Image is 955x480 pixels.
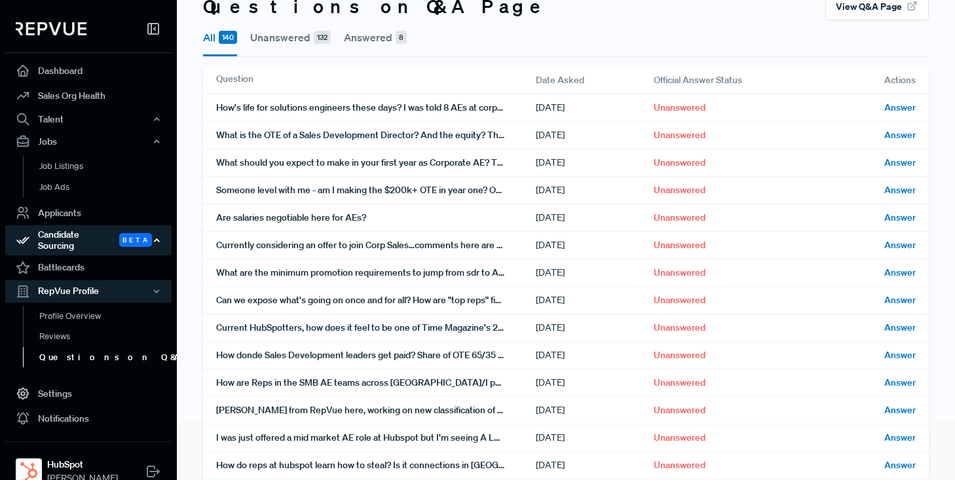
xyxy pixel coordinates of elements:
div: Candidate Sourcing [5,225,172,255]
span: Answer [884,156,916,170]
div: [DATE] [536,122,654,149]
div: [DATE] [536,177,654,204]
span: Unanswered [654,183,705,197]
div: [DATE] [536,204,654,231]
a: Sales Org Health [5,83,172,108]
div: Official Answer Status [654,67,811,94]
div: How donde Sales Development leaders get paid? Share of OTE 65/35 or 70/30? Commissions are based ... [216,342,536,369]
span: Answer [884,293,916,307]
div: I was just offered a mid market AE role at Hubspot but I’m seeing A LOT of bad reviews on here an... [216,424,536,451]
span: Unanswered [654,376,705,390]
span: Answer [884,183,916,197]
a: Job Ads [23,177,189,198]
span: Answer [884,238,916,252]
span: Unanswered [654,238,705,252]
span: Beta [119,233,152,247]
button: Answered [344,20,407,54]
span: 132 [314,31,331,44]
div: [DATE] [536,314,654,341]
a: Job Listings [23,156,189,177]
button: Jobs [5,130,172,153]
span: Answer [884,431,916,445]
a: Settings [5,381,172,406]
img: RepVue [16,22,86,35]
div: What should you expect to make in your first year as Corporate AE? The listed ranges have you thi... [216,149,536,176]
span: 8 [396,31,407,44]
span: Answer [884,128,916,142]
a: Reviews [23,326,189,347]
span: Answer [884,101,916,115]
div: How do reps at hubspot learn how to steal? Is it connections in [GEOGRAPHIC_DATA], is it connecti... [216,452,536,479]
a: Applicants [5,200,172,225]
div: Someone level with me - am I making the $200k+ OTE in year one? Or what is a more realistic number? [216,177,536,204]
button: RepVue Profile [5,280,172,303]
div: [DATE] [536,287,654,314]
div: [PERSON_NAME] from RepVue here, working on new classification of our salary data, refining to the... [216,397,536,424]
span: Unanswered [654,431,705,445]
span: Answer [884,348,916,362]
div: Actions [811,67,916,94]
span: Answer [884,211,916,225]
span: 140 [219,31,237,44]
div: What are the minimum promotion requirements to jump from sdr to AE internally? And what about for... [216,259,536,286]
div: [DATE] [536,397,654,424]
div: How are Reps in the SMB AE teams across [GEOGRAPHIC_DATA]/I performing this year to quota and wha... [216,369,536,396]
span: Unanswered [654,403,705,417]
span: Unanswered [654,266,705,280]
div: [DATE] [536,369,654,396]
a: Questions on Q&A [23,347,189,368]
a: Notifications [5,406,172,431]
span: Unanswered [654,128,705,142]
span: Answer [884,321,916,335]
button: Talent [5,108,172,130]
a: Dashboard [5,58,172,83]
button: Candidate Sourcing Beta [5,225,172,255]
span: Unanswered [654,156,705,170]
div: Currently considering an offer to join Corp Sales…comments here are concerning. 2 part question: ... [216,232,536,259]
div: Question [216,67,536,94]
div: [DATE] [536,94,654,121]
span: Unanswered [654,211,705,225]
div: [DATE] [536,342,654,369]
div: Can we expose what's going on once and for all? How are "top reps" finding deals left & right (of... [216,287,536,314]
div: [DATE] [536,232,654,259]
span: Unanswered [654,321,705,335]
span: Answer [884,376,916,390]
a: Battlecards [5,255,172,280]
div: Date Asked [536,67,654,94]
strong: HubSpot [47,458,118,471]
span: Unanswered [654,458,705,472]
span: Unanswered [654,293,705,307]
div: Current HubSpotters, how does it feel to be one of Time Magazine's 2025 best mid-sized businesses... [216,314,536,341]
div: [DATE] [536,149,654,176]
div: What is the OTE of a Sales Development Director? And the equity? Thanks! [216,122,536,149]
span: Answer [884,403,916,417]
button: All [203,20,237,56]
span: Answer [884,458,916,472]
div: Are salaries negotiable here for AEs? [216,204,536,231]
span: Answer [884,266,916,280]
div: [DATE] [536,424,654,451]
div: How's life for solutions engineers these days? I was told 8 AEs at corporate level how does that ... [216,94,536,121]
span: Unanswered [654,348,705,362]
div: [DATE] [536,452,654,479]
span: Unanswered [654,101,705,115]
a: Profile Overview [23,306,189,327]
button: Unanswered [250,20,331,54]
div: [DATE] [536,259,654,286]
